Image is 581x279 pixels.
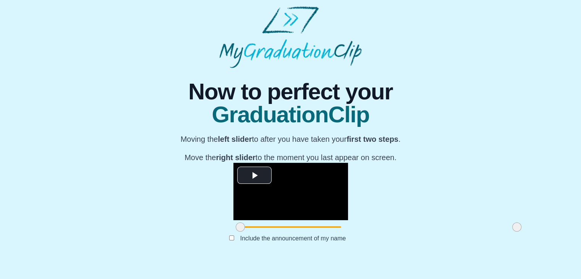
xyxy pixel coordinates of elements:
[219,6,361,68] img: MyGraduationClip
[237,167,272,184] button: Play Video
[181,80,401,103] span: Now to perfect your
[181,103,401,126] span: GraduationClip
[218,135,252,143] b: left slider
[233,163,348,220] div: Video Player
[181,134,401,144] p: Moving the to after you have taken your .
[216,153,255,162] b: right slider
[181,152,401,163] p: Move the to the moment you last appear on screen.
[346,135,398,143] b: first two steps
[234,232,352,245] label: Include the announcement of my name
